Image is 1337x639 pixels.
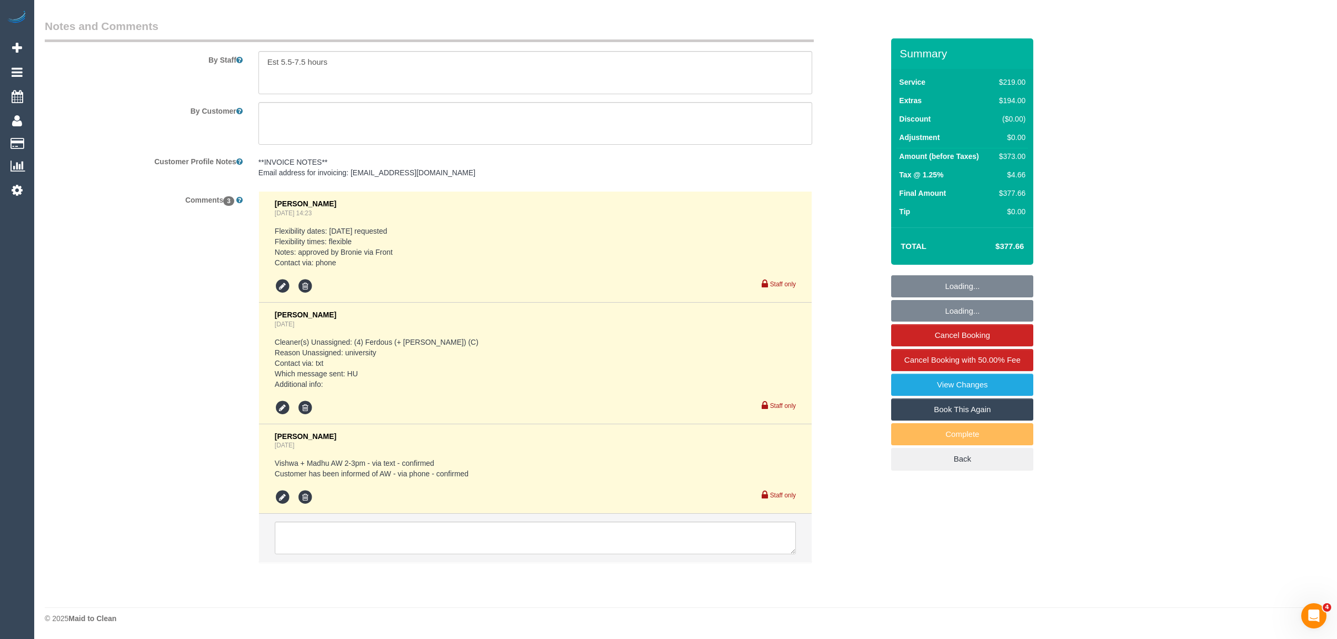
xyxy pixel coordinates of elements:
label: Extras [899,95,922,106]
pre: Cleaner(s) Unassigned: (4) Ferdous (+ [PERSON_NAME]) (C) Reason Unassigned: university Contact vi... [275,337,796,390]
small: Staff only [770,281,796,288]
label: Customer Profile Notes [37,153,251,167]
label: Amount (before Taxes) [899,151,979,162]
label: Service [899,77,925,87]
div: $4.66 [995,169,1025,180]
span: [PERSON_NAME] [275,311,336,319]
div: $373.00 [995,151,1025,162]
label: Tax @ 1.25% [899,169,943,180]
pre: **INVOICE NOTES** Email address for invoicing: [EMAIL_ADDRESS][DOMAIN_NAME] [258,157,812,178]
label: Adjustment [899,132,940,143]
h3: Summary [900,47,1028,59]
label: Comments [37,191,251,205]
strong: Total [901,242,926,251]
span: [PERSON_NAME] [275,199,336,208]
div: © 2025 [45,613,1326,624]
strong: Maid to Clean [68,614,116,623]
span: [PERSON_NAME] [275,432,336,441]
a: [DATE] [275,442,294,449]
iframe: Intercom live chat [1301,603,1326,628]
div: $0.00 [995,132,1025,143]
a: View Changes [891,374,1033,396]
label: By Customer [37,102,251,116]
a: Cancel Booking [891,324,1033,346]
a: [DATE] 14:23 [275,209,312,217]
pre: Vishwa + Madhu AW 2-3pm - via text - confirmed Customer has been informed of AW - via phone - con... [275,458,796,479]
span: Cancel Booking with 50.00% Fee [904,355,1021,364]
label: By Staff [37,51,251,65]
label: Tip [899,206,910,217]
span: 3 [223,196,234,206]
span: 4 [1323,603,1331,612]
label: Final Amount [899,188,946,198]
legend: Notes and Comments [45,18,814,42]
small: Staff only [770,402,796,410]
div: $377.66 [995,188,1025,198]
a: Cancel Booking with 50.00% Fee [891,349,1033,371]
label: Discount [899,114,931,124]
a: Back [891,448,1033,470]
div: $0.00 [995,206,1025,217]
a: [DATE] [275,321,294,328]
div: $194.00 [995,95,1025,106]
div: ($0.00) [995,114,1025,124]
a: Book This Again [891,398,1033,421]
div: $219.00 [995,77,1025,87]
small: Staff only [770,492,796,499]
h4: $377.66 [964,242,1024,251]
img: Automaid Logo [6,11,27,25]
pre: Flexibility dates: [DATE] requested Flexibility times: flexible Notes: approved by Bronie via Fro... [275,226,796,268]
